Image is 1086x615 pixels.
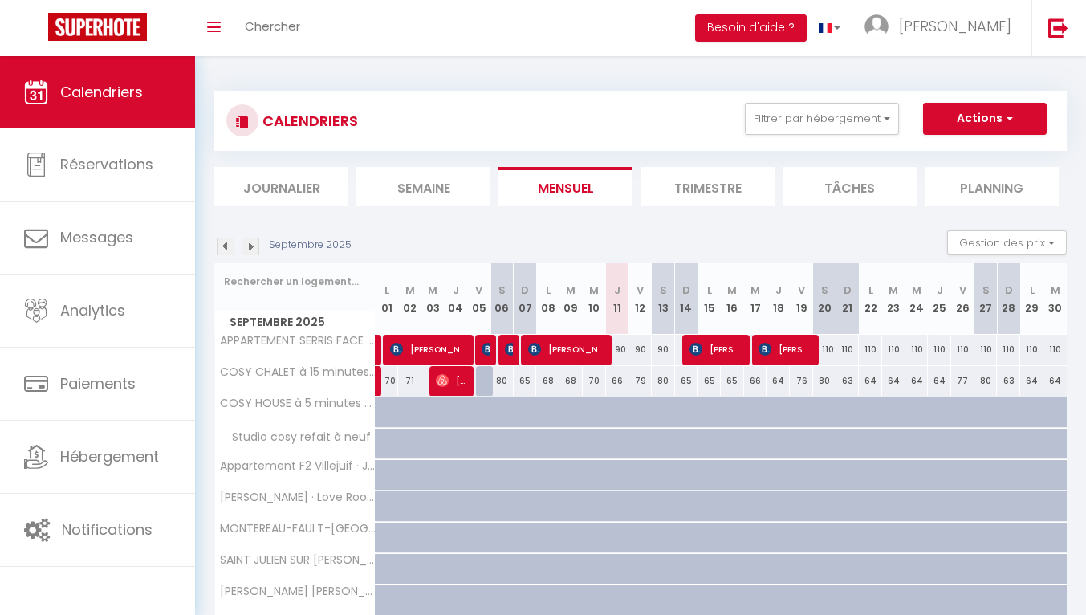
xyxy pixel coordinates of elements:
div: 65 [514,366,537,396]
div: 110 [813,335,836,365]
abbr: M [589,283,599,298]
div: 64 [1043,366,1067,396]
span: Réservations [60,154,153,174]
th: 28 [997,263,1020,335]
span: Paiements [60,373,136,393]
iframe: Chat [1018,543,1074,603]
div: 90 [606,335,629,365]
span: Calendriers [60,82,143,102]
button: Gestion des prix [947,230,1067,255]
abbr: S [821,283,828,298]
th: 21 [836,263,860,335]
th: 04 [445,263,468,335]
span: Analytics [60,300,125,320]
p: Septembre 2025 [269,238,352,253]
span: Notifications [62,519,153,540]
span: Hébergement [60,446,159,466]
th: 01 [376,263,399,335]
th: 14 [675,263,698,335]
abbr: V [798,283,805,298]
th: 20 [813,263,836,335]
span: COSY CHALET à 15 minutes de DISNEY [218,366,378,378]
abbr: S [982,283,990,298]
button: Besoin d'aide ? [695,14,807,42]
th: 03 [421,263,445,335]
abbr: M [1051,283,1060,298]
li: Planning [925,167,1059,206]
img: Super Booking [48,13,147,41]
div: 80 [813,366,836,396]
div: 63 [997,366,1020,396]
div: 80 [652,366,675,396]
th: 22 [859,263,882,335]
div: 70 [583,366,606,396]
abbr: L [1030,283,1035,298]
th: 26 [951,263,974,335]
th: 23 [882,263,905,335]
div: 110 [905,335,929,365]
div: 76 [790,366,813,396]
span: [PERSON_NAME] [899,16,1011,36]
div: 65 [675,366,698,396]
span: Septembre 2025 [215,311,375,334]
span: SAINT JULIEN SUR [PERSON_NAME] · [GEOGRAPHIC_DATA]/Zoo Beauval/[GEOGRAPHIC_DATA] [218,554,378,566]
abbr: L [868,283,873,298]
th: 24 [905,263,929,335]
div: 110 [882,335,905,365]
abbr: D [682,283,690,298]
th: 07 [514,263,537,335]
span: [PERSON_NAME] [PERSON_NAME] Room/[PERSON_NAME]/Cheminée [218,585,378,597]
abbr: D [844,283,852,298]
span: [PERSON_NAME] [528,334,606,365]
th: 09 [559,263,583,335]
span: Appartement F2 Villejuif · J.O. 2024 / Cosy Appartement 4 personnes [218,460,378,472]
div: 79 [628,366,652,396]
input: Rechercher un logement... [224,267,366,296]
th: 15 [698,263,721,335]
abbr: S [660,283,667,298]
li: Journalier [214,167,348,206]
abbr: M [727,283,737,298]
div: 77 [951,366,974,396]
span: Boiev Sergii [505,334,513,365]
abbr: J [937,283,943,298]
div: 64 [882,366,905,396]
span: APPARTEMENT SERRIS FACE LA VALLEE SHOPPING [218,335,378,347]
th: 13 [652,263,675,335]
div: 110 [951,335,974,365]
th: 16 [721,263,744,335]
div: 64 [767,366,790,396]
th: 08 [536,263,559,335]
abbr: L [546,283,551,298]
th: 02 [398,263,421,335]
th: 17 [744,263,767,335]
span: Chercher [245,18,300,35]
span: [PERSON_NAME] Pastor [689,334,744,365]
abbr: V [475,283,482,298]
abbr: S [498,283,506,298]
span: MONTEREAU-FAULT-[GEOGRAPHIC_DATA] · Love Room/Sauna/[PERSON_NAME] [218,523,378,535]
div: 68 [559,366,583,396]
abbr: J [775,283,782,298]
div: 90 [652,335,675,365]
div: 70 [376,366,399,396]
div: 71 [398,366,421,396]
span: [PERSON_NAME] de [PERSON_NAME][DEMOGRAPHIC_DATA] [482,334,490,365]
img: logout [1048,18,1068,38]
th: 11 [606,263,629,335]
abbr: L [707,283,712,298]
span: COSY HOUSE à 5 minutes de DISNEY [218,397,378,409]
th: 29 [1020,263,1043,335]
li: Tâches [783,167,917,206]
abbr: D [521,283,529,298]
div: 110 [1020,335,1043,365]
th: 06 [490,263,514,335]
div: 110 [997,335,1020,365]
abbr: V [637,283,644,298]
th: 25 [928,263,951,335]
th: 18 [767,263,790,335]
div: 110 [1043,335,1067,365]
div: 65 [721,366,744,396]
span: [PERSON_NAME] [PERSON_NAME] [436,365,467,396]
abbr: M [750,283,760,298]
